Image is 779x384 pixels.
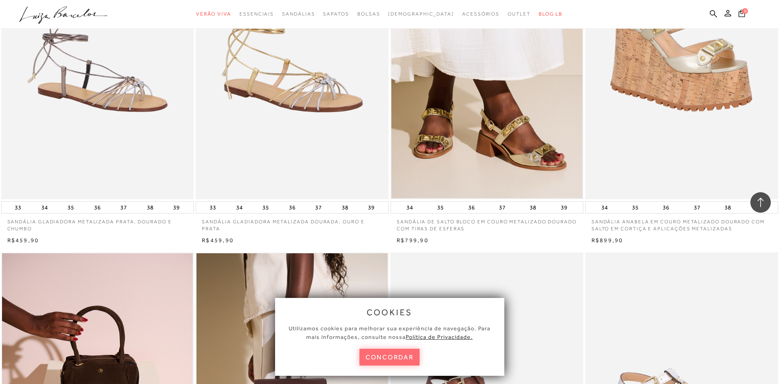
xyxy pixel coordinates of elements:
[592,237,623,243] span: R$899,90
[239,11,274,17] span: Essenciais
[508,11,531,17] span: Outlet
[691,202,703,213] button: 37
[1,214,194,232] a: SANDÁLIA GLADIADORA METALIZADA PRATA, DOURADO E CHUMBO
[397,237,429,243] span: R$799,90
[65,202,77,213] button: 35
[202,237,234,243] span: R$459,90
[289,325,490,340] span: Utilizamos cookies para melhorar sua experiência de navegação. Para mais informações, consulte nossa
[357,11,380,17] span: Bolsas
[282,7,315,22] a: noSubCategoriesText
[736,9,747,20] button: 0
[435,202,446,213] button: 35
[171,202,182,213] button: 39
[406,334,473,340] a: Política de Privacidade.
[359,349,420,366] button: concordar
[404,202,415,213] button: 34
[462,7,499,22] a: noSubCategoriesText
[145,202,156,213] button: 38
[722,202,734,213] button: 38
[39,202,50,213] button: 34
[599,202,610,213] button: 34
[388,7,454,22] a: noSubCategoriesText
[287,202,298,213] button: 36
[196,214,388,232] a: SANDÁLIA GLADIADORA METALIZADA DOURADA, OURO E PRATA
[207,202,219,213] button: 33
[367,308,413,317] span: cookies
[497,202,508,213] button: 37
[7,237,39,243] span: R$459,90
[282,11,315,17] span: Sandálias
[630,202,641,213] button: 35
[508,7,531,22] a: noSubCategoriesText
[339,202,351,213] button: 38
[527,202,539,213] button: 38
[585,214,778,232] a: SANDÁLIA ANABELA EM COURO METALIZADO DOURADO COM SALTO EM CORTIÇA E APLICAÇÕES METALIZADAS
[92,202,103,213] button: 36
[391,214,583,232] a: SANDÁLIA DE SALTO BLOCO EM COURO METALIZADO DOURADO COM TIRAS DE ESFERAS
[196,11,231,17] span: Verão Viva
[539,7,562,22] a: BLOG LB
[234,202,245,213] button: 34
[196,7,231,22] a: noSubCategoriesText
[539,11,562,17] span: BLOG LB
[239,7,274,22] a: noSubCategoriesText
[466,202,477,213] button: 36
[742,8,748,14] span: 0
[388,11,454,17] span: [DEMOGRAPHIC_DATA]
[660,202,672,213] button: 36
[260,202,271,213] button: 35
[323,11,349,17] span: Sapatos
[118,202,129,213] button: 37
[12,202,24,213] button: 33
[558,202,570,213] button: 39
[462,11,499,17] span: Acessórios
[357,7,380,22] a: noSubCategoriesText
[323,7,349,22] a: noSubCategoriesText
[313,202,324,213] button: 37
[366,202,377,213] button: 39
